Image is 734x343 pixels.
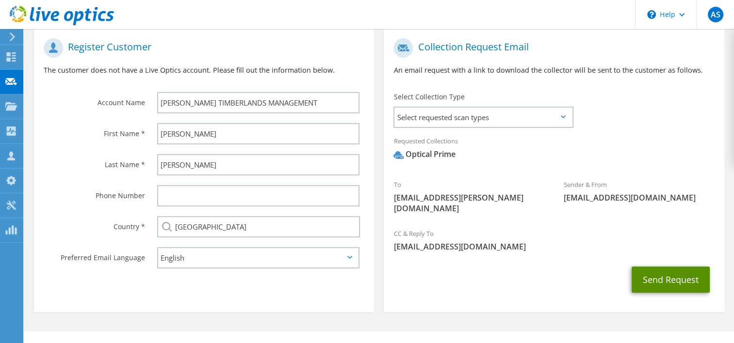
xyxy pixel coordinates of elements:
div: Optical Prime [393,149,455,160]
label: Phone Number [44,185,145,201]
span: [EMAIL_ADDRESS][DOMAIN_NAME] [564,192,715,203]
label: Select Collection Type [393,92,464,102]
div: To [384,174,554,218]
div: Sender & From [554,174,724,208]
span: [EMAIL_ADDRESS][PERSON_NAME][DOMAIN_NAME] [393,192,544,214]
button: Send Request [632,266,710,293]
h1: Register Customer [44,38,359,58]
label: Account Name [44,92,145,108]
h1: Collection Request Email [393,38,709,58]
span: [EMAIL_ADDRESS][DOMAIN_NAME] [393,241,714,252]
span: Select requested scan types [394,108,571,127]
span: AS [708,7,723,22]
label: Preferred Email Language [44,247,145,263]
label: Last Name * [44,154,145,170]
div: CC & Reply To [384,223,724,257]
p: The customer does not have a Live Optics account. Please fill out the information below. [44,65,364,76]
label: Country * [44,216,145,232]
div: Requested Collections [384,131,724,170]
svg: \n [647,10,656,19]
label: First Name * [44,123,145,139]
p: An email request with a link to download the collector will be sent to the customer as follows. [393,65,714,76]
